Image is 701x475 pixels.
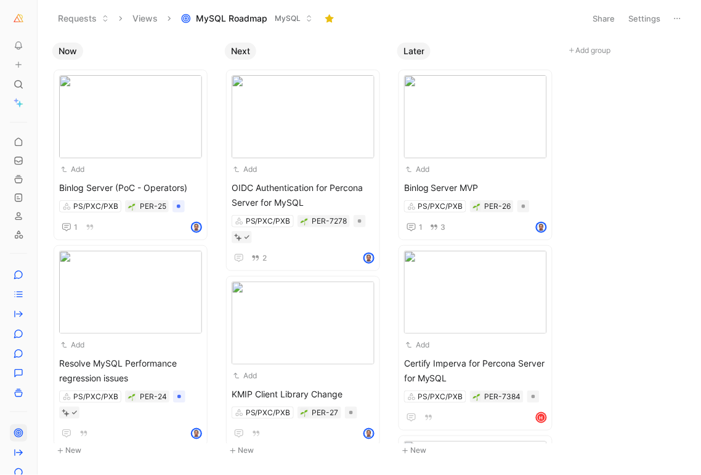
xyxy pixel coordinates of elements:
[59,251,202,334] img: ae78dd2b-6624-4971-9b0f-63e89102a08e.png
[220,37,392,465] div: NextNew
[404,163,431,176] button: Add
[472,202,481,211] button: 🌱
[47,37,220,465] div: NowNew
[10,10,27,27] button: Percona
[59,339,86,351] button: Add
[312,407,339,419] div: PER-27
[427,221,448,234] button: 3
[54,245,208,447] a: AddResolve MySQL Performance regression issuesPS/PXC/PXBavatar
[623,10,667,27] button: Settings
[225,444,387,458] button: New
[52,43,83,60] button: Now
[59,45,77,57] span: Now
[301,410,308,417] img: 🌱
[312,215,347,227] div: PER-7278
[419,224,423,231] span: 1
[140,391,167,403] div: PER-24
[404,251,547,334] img: 78480e72-6f6f-4a06-af53-962804fafdd7.png
[473,203,480,211] img: 🌱
[404,75,547,158] img: ac0e8aae-dda1-4ebc-a4cd-af4e2749d8ea.jpg
[404,220,425,235] button: 1
[300,217,309,225] button: 🌱
[404,181,547,195] span: Binlog Server MVP
[365,254,373,262] img: avatar
[537,413,546,422] div: H
[392,37,565,465] div: LaterNew
[73,200,118,213] div: PS/PXC/PXB
[232,181,375,210] span: OIDC Authentication for Percona Server for MySQL
[128,203,136,211] img: 🌱
[73,391,118,403] div: PS/PXC/PXB
[128,394,136,401] img: 🌱
[176,9,318,28] button: MySQL RoadmapMySQL
[231,45,250,57] span: Next
[485,391,521,403] div: PER-7384
[140,200,166,213] div: PER-25
[246,407,291,419] div: PS/PXC/PXB
[196,12,267,25] span: MySQL Roadmap
[249,251,269,265] button: 2
[301,218,308,225] img: 🌱
[485,200,511,213] div: PER-26
[192,429,201,438] img: avatar
[59,220,80,235] button: 1
[232,163,259,176] button: Add
[246,215,291,227] div: PS/PXC/PXB
[232,282,375,365] img: a1d538fb-01e1-4560-aa1d-a5d0c384245f.webp
[404,356,547,386] span: Certify Imperva for Percona Server for MySQL
[441,224,446,231] span: 3
[226,70,380,271] a: AddOIDC Authentication for Percona Server for MySQLPS/PXC/PXB2avatar
[262,254,267,262] span: 2
[128,392,136,401] button: 🌱
[232,370,259,382] button: Add
[59,181,202,195] span: Binlog Server (PoC - Operators)
[54,70,208,240] a: AddBinlog Server (PoC - Operators)PS/PXC/PXB1avatar
[52,9,115,28] button: Requests
[12,12,25,25] img: Percona
[418,391,463,403] div: PS/PXC/PXB
[300,408,309,417] button: 🌱
[472,392,481,401] button: 🌱
[399,245,553,431] a: AddCertify Imperva for Percona Server for MySQLPS/PXC/PXBH
[232,75,375,158] img: 48921438-27e5-45f7-be85-5bd60d939fe5.png
[275,12,301,25] span: MySQL
[403,45,424,57] span: Later
[226,276,380,447] a: AddKMIP Client Library ChangePS/PXC/PXBavatar
[418,200,463,213] div: PS/PXC/PXB
[473,394,480,401] img: 🌱
[127,9,163,28] button: Views
[588,10,621,27] button: Share
[399,70,553,240] a: AddBinlog Server MVPPS/PXC/PXB13avatar
[397,43,431,60] button: Later
[59,75,202,158] img: 03ebdc09-7571-4581-822a-4655c737cd5f.webp
[59,356,202,386] span: Resolve MySQL Performance regression issues
[225,43,256,60] button: Next
[128,202,136,211] button: 🌱
[397,444,560,458] button: New
[232,387,375,402] span: KMIP Client Library Change
[365,429,373,438] img: avatar
[192,223,201,232] img: avatar
[537,223,546,232] img: avatar
[59,163,86,176] button: Add
[404,339,431,351] button: Add
[74,224,78,231] span: 1
[52,444,215,458] button: New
